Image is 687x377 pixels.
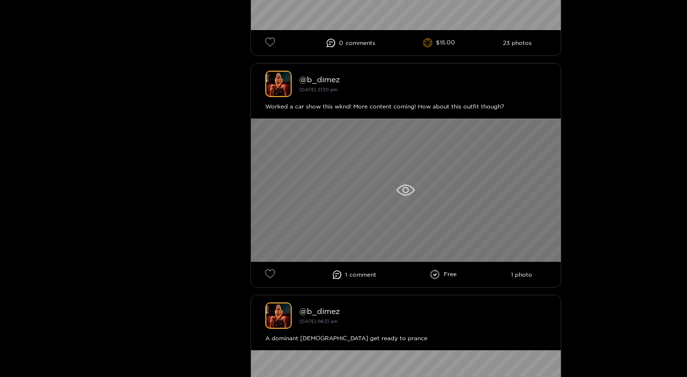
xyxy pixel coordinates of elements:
[327,39,375,47] li: 0
[299,307,546,315] div: @ b_dimez
[503,40,532,46] li: 23 photos
[265,71,292,97] img: b_dimez
[299,87,338,92] small: [DATE] 21:30 pm
[349,271,376,278] span: comment
[346,40,375,46] span: comment s
[299,319,338,324] small: [DATE] 06:31 am
[265,102,546,111] div: Worked a car show this wknd! More content coming! How about this outfit though?
[299,75,546,84] div: @ b_dimez
[265,334,546,343] div: A dominant [DEMOGRAPHIC_DATA] get ready to prance
[265,302,292,329] img: b_dimez
[430,270,457,280] li: Free
[333,270,376,279] li: 1
[511,271,532,278] li: 1 photo
[423,38,456,48] li: $15.00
